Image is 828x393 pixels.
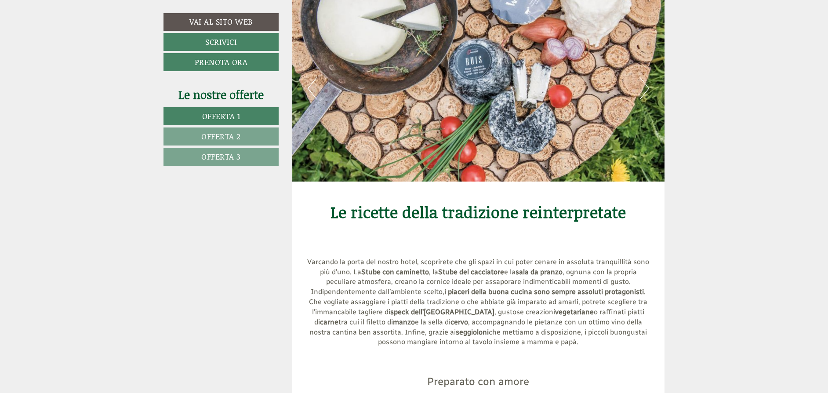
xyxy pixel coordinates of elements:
p: Varcando la porta del nostro hotel, scoprirete che gli spazi in cui poter cenare in assoluta tran... [305,257,652,348]
strong: manzo [393,318,415,326]
a: Vai al sito web [163,13,279,31]
span: Offerta 1 [202,110,240,122]
strong: cervo [450,318,468,326]
span: Offerta 2 [201,131,241,142]
strong: seggioloni [456,328,489,336]
strong: speck dell’[GEOGRAPHIC_DATA] [390,308,494,316]
div: Le nostre offerte [163,87,279,103]
strong: sala da pranzo [516,268,563,276]
strong: Stube con caminetto [361,268,429,276]
button: Next [640,77,649,99]
span: Offerta 3 [201,151,241,162]
h1: Le ricette della tradizione reinterpretate [305,204,652,238]
a: Scrivici [163,33,279,51]
strong: Stube del cacciatore [438,268,504,276]
strong: carne [320,318,338,326]
img: image [471,352,486,367]
strong: vegetariane [555,308,594,316]
a: Prenota ora [163,53,279,71]
button: Previous [308,77,317,99]
strong: i piaceri della buona cucina sono sempre assoluti protagonisti [444,287,644,296]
